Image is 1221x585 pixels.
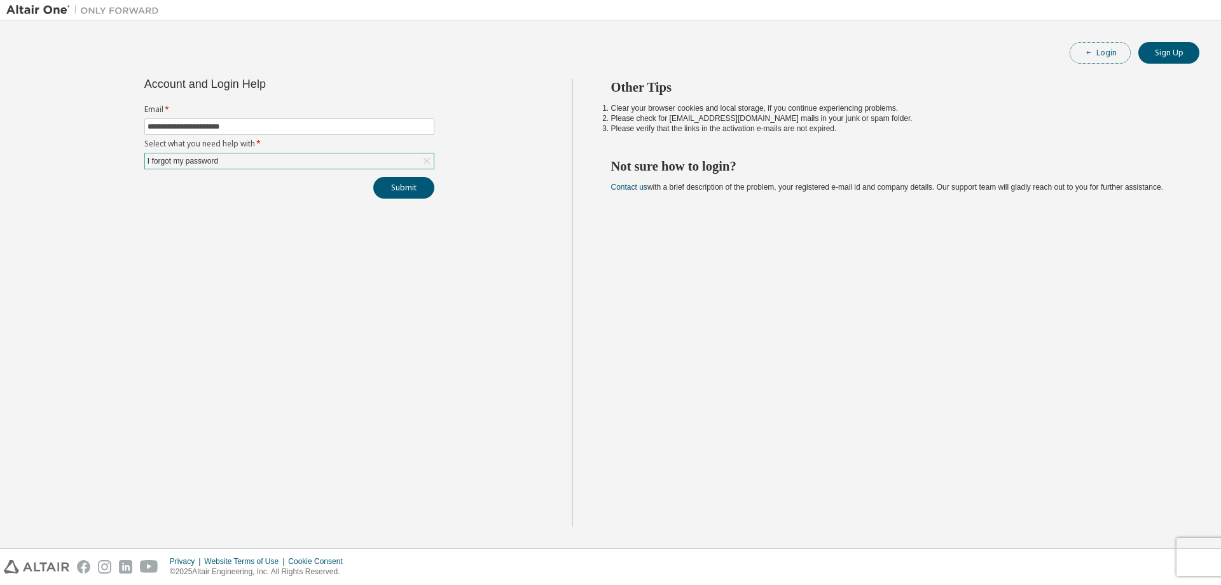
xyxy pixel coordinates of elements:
div: Account and Login Help [144,79,376,89]
img: Altair One [6,4,165,17]
div: Cookie Consent [288,556,350,567]
li: Please verify that the links in the activation e-mails are not expired. [611,123,1177,134]
li: Please check for [EMAIL_ADDRESS][DOMAIN_NAME] mails in your junk or spam folder. [611,113,1177,123]
p: © 2025 Altair Engineering, Inc. All Rights Reserved. [170,567,350,577]
button: Submit [373,177,434,199]
label: Select what you need help with [144,139,434,149]
div: Website Terms of Use [204,556,288,567]
li: Clear your browser cookies and local storage, if you continue experiencing problems. [611,103,1177,113]
img: facebook.svg [77,560,90,574]
label: Email [144,104,434,115]
button: Sign Up [1138,42,1199,64]
a: Contact us [611,183,647,192]
h2: Not sure how to login? [611,158,1177,174]
img: linkedin.svg [119,560,132,574]
img: instagram.svg [98,560,111,574]
button: Login [1070,42,1131,64]
span: with a brief description of the problem, your registered e-mail id and company details. Our suppo... [611,183,1163,192]
img: youtube.svg [140,560,158,574]
div: I forgot my password [146,154,220,168]
div: Privacy [170,556,204,567]
div: I forgot my password [145,153,434,169]
h2: Other Tips [611,79,1177,95]
img: altair_logo.svg [4,560,69,574]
